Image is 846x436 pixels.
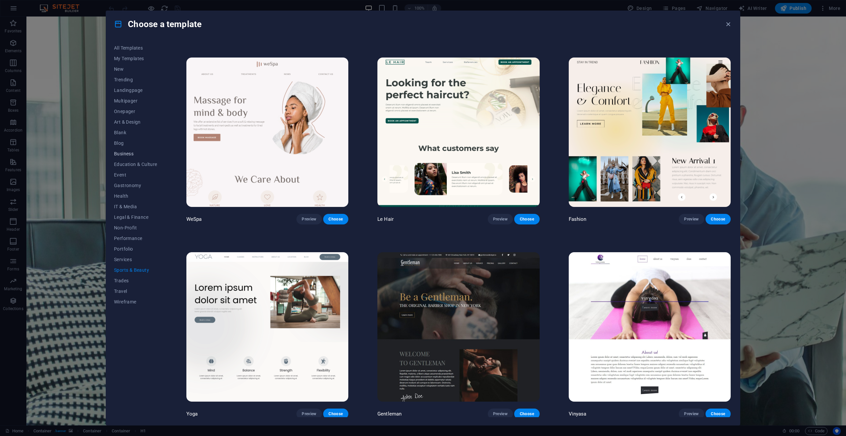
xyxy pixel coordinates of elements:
p: Fashion [569,216,587,222]
p: Vinyasa [569,411,587,417]
p: Le Hair [377,216,394,222]
button: Sports & Beauty [114,265,157,275]
span: Non-Profit [114,225,157,230]
button: Preview [296,214,322,224]
button: Event [114,170,157,180]
button: Choose [514,409,539,419]
span: Preview [684,217,699,222]
h4: Choose a template [114,19,202,29]
button: Health [114,191,157,201]
button: Trades [114,275,157,286]
span: Choose [328,411,343,416]
span: Health [114,193,157,199]
button: Performance [114,233,157,244]
button: Legal & Finance [114,212,157,222]
span: Preview [302,411,316,416]
button: Choose [706,409,731,419]
span: All Templates [114,45,157,51]
button: New [114,64,157,74]
span: Preview [684,411,699,416]
button: Choose [323,409,348,419]
button: Preview [488,214,513,224]
button: Business [114,148,157,159]
button: Preview [679,409,704,419]
button: Landingpage [114,85,157,96]
span: Sports & Beauty [114,267,157,273]
span: Art & Design [114,119,157,125]
button: Non-Profit [114,222,157,233]
span: Wireframe [114,299,157,304]
span: Choose [328,217,343,222]
button: IT & Media [114,201,157,212]
button: My Templates [114,53,157,64]
span: Blog [114,140,157,146]
span: Gastronomy [114,183,157,188]
img: Le Hair [377,58,539,207]
span: Trending [114,77,157,82]
span: Choose [711,411,725,416]
span: Legal & Finance [114,215,157,220]
span: Education & Culture [114,162,157,167]
img: Gentleman [377,252,539,402]
span: Portfolio [114,246,157,252]
button: Trending [114,74,157,85]
button: Blog [114,138,157,148]
button: Choose [514,214,539,224]
span: Business [114,151,157,156]
button: Wireframe [114,297,157,307]
button: Preview [679,214,704,224]
span: New [114,66,157,72]
button: Portfolio [114,244,157,254]
img: Fashion [569,58,731,207]
span: Onepager [114,109,157,114]
button: Travel [114,286,157,297]
button: Choose [323,214,348,224]
button: Choose [706,214,731,224]
span: Choose [711,217,725,222]
img: Yoga [186,252,348,402]
span: Choose [519,217,534,222]
button: Gastronomy [114,180,157,191]
p: WeSpa [186,216,202,222]
span: IT & Media [114,204,157,209]
button: All Templates [114,43,157,53]
img: WeSpa [186,58,348,207]
p: Yoga [186,411,198,417]
button: Preview [296,409,322,419]
button: Services [114,254,157,265]
button: Onepager [114,106,157,117]
span: Travel [114,289,157,294]
span: Preview [493,217,508,222]
button: Preview [488,409,513,419]
span: Landingpage [114,88,157,93]
button: Blank [114,127,157,138]
span: Choose [519,411,534,416]
span: Event [114,172,157,178]
span: Preview [302,217,316,222]
span: Preview [493,411,508,416]
span: My Templates [114,56,157,61]
img: Vinyasa [569,252,731,402]
span: Performance [114,236,157,241]
button: Education & Culture [114,159,157,170]
span: Multipager [114,98,157,103]
p: Gentleman [377,411,402,417]
button: Multipager [114,96,157,106]
span: Services [114,257,157,262]
span: Blank [114,130,157,135]
span: Trades [114,278,157,283]
button: Art & Design [114,117,157,127]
